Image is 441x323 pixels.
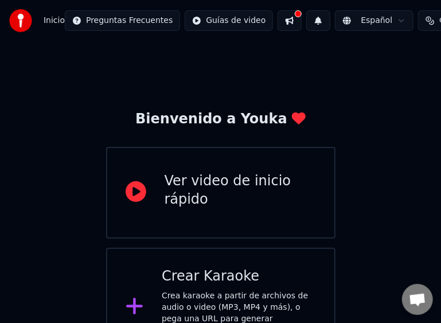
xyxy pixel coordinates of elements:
div: Ver video de inicio rápido [165,172,316,209]
button: Guías de video [185,10,273,31]
div: Chat abierto [402,284,433,315]
span: Inicio [44,15,65,26]
div: Bienvenido a Youka [135,110,306,129]
img: youka [9,9,32,32]
div: Crear Karaoke [162,267,316,286]
button: Preguntas Frecuentes [65,10,180,31]
nav: breadcrumb [44,15,65,26]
